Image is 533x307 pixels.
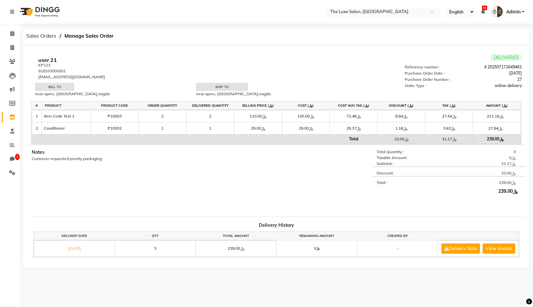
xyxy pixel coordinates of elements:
th: Amount (﷼) [473,101,521,110]
td: ﷼72.46 [330,110,378,122]
div: Purchase Order Number : [401,77,463,82]
div: near apmc, [GEOGRAPHIC_DATA],nagda [196,91,353,97]
div: [EMAIL_ADDRESS][DOMAIN_NAME] [34,74,359,80]
td: P10002 [91,122,139,134]
span: 45 [482,6,487,10]
div: 918103000001 [34,68,359,74]
div: 3 [450,149,516,155]
td: ﷼110.00 [234,110,282,122]
span: Sales Orders [23,30,60,42]
th: Remaining Amount [276,232,357,240]
span: DELIVERED [490,54,522,61]
th: Cost (﷼) [282,101,329,110]
td: 3 [115,240,196,257]
div: Bill to [35,83,74,91]
th: Selling Price (﷼) [234,101,282,110]
div: Total : [373,180,446,186]
th: Order quantity [138,101,186,110]
div: ﷼27.84 [475,126,519,131]
th: ﷼0 [276,240,357,257]
td: P10003 [91,110,139,122]
div: Conditioner [44,126,89,131]
div: Purchase Order Date : [401,70,463,76]
td: 2 [187,110,234,122]
b: ﷼239.00 [487,136,504,141]
th: Delivered quantity [186,101,234,110]
th: # [32,101,42,110]
td: ﷼1.16 [378,122,425,134]
td: ﷼10.00 [378,134,425,144]
div: Notes [32,146,306,156]
div: Subtotal : [373,161,446,167]
th: - [357,240,438,257]
button: View Invoice [483,244,515,254]
div: Customer requested priority packaging [32,156,306,162]
a: [DATE] [68,246,81,251]
div: Total Quantity : [373,149,446,155]
div: online-delivery [463,83,526,89]
td: Total [330,134,378,144]
div: [DATE] [463,70,526,76]
button: Delivery Note [441,244,480,254]
div: KP123 [34,62,359,68]
td: ﷼100.00 [282,110,330,122]
div: Ship to [196,83,248,91]
td: 1 [32,110,42,122]
td: ﷼29.00 [234,122,282,134]
div: # 202507171649461 [463,64,526,70]
td: 1 [187,122,234,134]
th: Product Code [91,101,138,110]
div: Delivery History [33,222,519,229]
div: ﷼211.16 [475,114,519,118]
td: ﷼3.63 [425,122,473,134]
td: ﷼27.54 [425,110,473,122]
a: 45 [481,9,485,15]
div: ﷼31.17 [450,161,516,167]
b: ﷼239.00 [498,188,518,194]
div: Item Code test 1 [44,114,89,119]
img: logo [17,3,62,21]
div: Taxable Amount : [373,155,446,161]
th: Product [42,101,91,110]
span: Admin [506,9,521,15]
div: ﷼239.00 [450,180,516,186]
span: Manage Sales Order [61,30,117,42]
td: 1 [139,122,187,134]
td: 2 [139,110,187,122]
div: Reference number : [401,64,463,70]
div: Order Type : [401,83,463,89]
th: Discount (﷼) [378,101,425,110]
div: Discount: [373,170,446,176]
td: ﷼239.00 [196,240,276,257]
div: ﷼0 [450,155,516,161]
th: Cost W/O Tax (﷼) [330,101,378,110]
td: ﷼8.84 [378,110,425,122]
b: user 21 [38,57,57,63]
th: Delivery Date [34,232,115,240]
th: Total Amount [195,232,276,240]
td: 2 [32,122,42,134]
td: ﷼29.00 [282,122,330,134]
a: 1 [2,154,18,165]
td: ﷼31.17 [425,134,473,144]
th: Tax (﷼) [425,101,473,110]
div: near apmc, [GEOGRAPHIC_DATA],nagda [35,91,192,97]
img: Admin [491,6,503,17]
span: 1 [15,154,20,160]
td: ﷼25.37 [330,122,378,134]
th: Created by [357,232,438,240]
th: Qty [115,232,195,240]
div: ﷼10.00 [450,170,516,176]
div: 27 [463,77,526,82]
